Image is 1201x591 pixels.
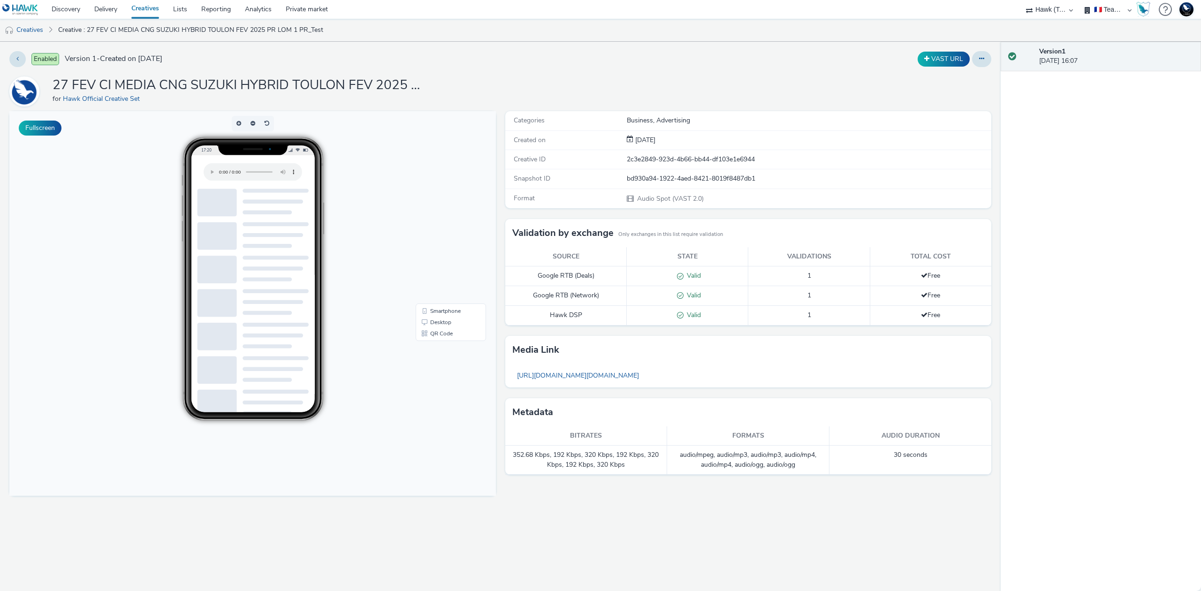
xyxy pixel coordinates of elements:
span: Categories [514,116,545,125]
small: Only exchanges in this list require validation [618,231,723,238]
td: 352.68 Kbps, 192 Kbps, 320 Kbps, 192 Kbps, 320 Kbps, 192 Kbps, 320 Kbps [505,446,668,475]
span: QR Code [421,220,443,225]
div: Creation 28 February 2025, 16:07 [633,136,655,145]
a: Hawk Official Creative Set [9,87,43,96]
th: Total cost [870,247,991,266]
td: Hawk DSP [505,305,627,325]
th: Formats [667,426,829,446]
span: [DATE] [633,136,655,144]
div: Business, Advertising [627,116,991,125]
span: Snapshot ID [514,174,550,183]
td: audio/mpeg, audio/mp3, audio/mp3, audio/mp4, audio/mp4, audio/ogg, audio/ogg [667,446,829,475]
span: Created on [514,136,546,144]
span: Creative ID [514,155,546,164]
span: 17:20 [191,36,202,41]
a: Hawk Official Creative Set [63,94,144,103]
td: Google RTB (Deals) [505,266,627,286]
li: QR Code [408,217,475,228]
a: Creative : 27 FEV CI MEDIA CNG SUZUKI HYBRID TOULON FEV 2025 PR LOM 1 PR_Test [53,19,328,41]
span: Valid [684,311,701,319]
img: undefined Logo [2,4,38,15]
strong: Version 1 [1039,47,1065,56]
img: audio [5,26,14,35]
a: Hawk Academy [1136,2,1154,17]
th: Validations [748,247,870,266]
a: [URL][DOMAIN_NAME][DOMAIN_NAME] [512,366,644,385]
div: bd930a94-1922-4aed-8421-8019f8487db1 [627,174,991,183]
button: Fullscreen [19,121,61,136]
h3: Metadata [512,405,553,419]
li: Smartphone [408,194,475,205]
span: 1 [807,271,811,280]
button: VAST URL [918,52,970,67]
span: Desktop [421,208,442,214]
span: Version 1 - Created on [DATE] [65,53,162,64]
img: Support Hawk [1179,2,1193,16]
th: Audio duration [829,426,992,446]
span: for [53,94,63,103]
span: 1 [807,291,811,300]
span: Format [514,194,535,203]
td: Google RTB (Network) [505,286,627,306]
div: Duplicate the creative as a VAST URL [915,52,972,67]
span: Free [921,271,940,280]
th: Source [505,247,627,266]
td: 30 seconds [829,446,992,475]
span: Free [921,291,940,300]
h3: Validation by exchange [512,226,614,240]
span: Audio Spot (VAST 2.0) [636,194,704,203]
span: 1 [807,311,811,319]
span: Valid [684,271,701,280]
h1: 27 FEV CI MEDIA CNG SUZUKI HYBRID TOULON FEV 2025 PR LOM 1 PR_Test [53,76,428,94]
span: Free [921,311,940,319]
li: Desktop [408,205,475,217]
th: Bitrates [505,426,668,446]
th: State [627,247,748,266]
span: Smartphone [421,197,451,203]
div: 2c3e2849-923d-4b66-bb44-df103e1e6944 [627,155,991,164]
img: Hawk Official Creative Set [11,78,38,105]
span: Valid [684,291,701,300]
div: [DATE] 16:07 [1039,47,1193,66]
span: Enabled [31,53,59,65]
h3: Media link [512,343,559,357]
img: Hawk Academy [1136,2,1150,17]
